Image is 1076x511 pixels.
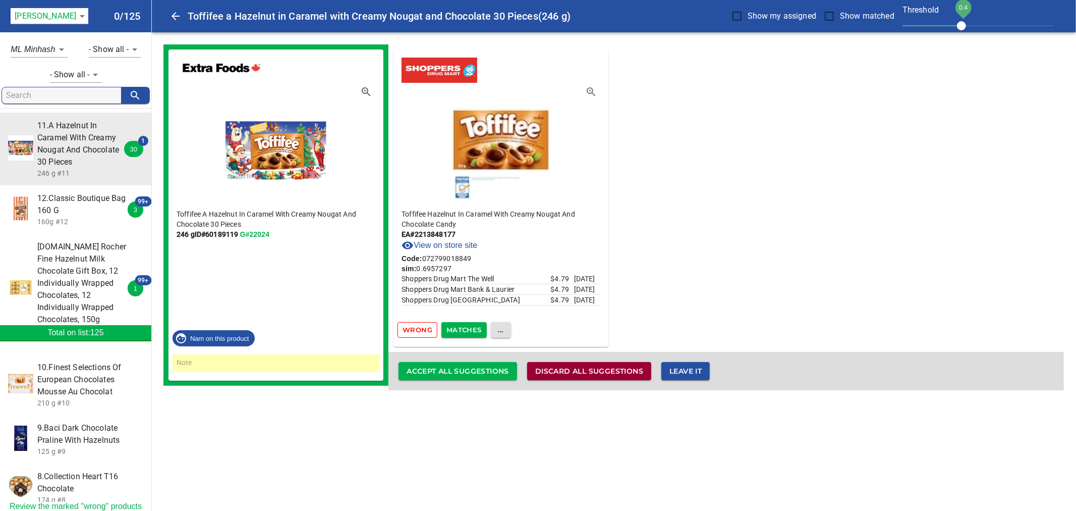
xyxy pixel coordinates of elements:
[37,398,143,408] p: 210 g #10
[128,285,143,292] span: 1
[37,120,127,168] span: 11.A Hazelnut In Caramel With Creamy Nougat And Chocolate 30 Pieces
[11,41,67,58] div: ML Minhash
[184,335,255,342] span: Nam on this product
[135,275,152,285] span: 99+
[163,4,188,28] button: Close
[399,362,517,381] button: Accept all suggestions
[407,365,509,378] span: Accept all suggestions
[6,87,121,104] input: search
[496,324,506,336] span: ...
[574,274,601,284] td: [DATE]
[535,365,643,378] span: Discard all suggestions
[37,217,127,227] p: 160g #12
[177,209,375,229] p: Toffifee A Hazelnut In Caramel With Creamy Nougat And Chocolate 30 Pieces
[37,192,127,217] span: 12.Classic Boutique Bag 160 G
[8,474,33,499] img: collection heart t16 chocolate
[402,265,416,273] strong: sim:
[402,254,422,263] b: Code:
[188,8,732,24] h6: Toffifee a Hazelnut in Caramel with Creamy Nougat and Chocolate 30 Pieces (246 g)
[8,135,33,161] img: a hazelnut in caramel with creamy nougat and chocolate 30 pieces
[902,4,1054,16] p: Threshold
[11,8,88,24] div: [PERSON_NAME]
[240,230,270,238] a: G#22024
[959,4,968,11] span: 0.4
[441,322,487,338] button: Matches
[8,275,33,300] img: ferrero rocher fine hazelnut milk chocolate gift box, 12 individually wrapped chocolates, 12 indi...
[37,168,127,178] p: 246 g #11
[403,324,432,336] span: Wrong
[450,95,551,201] img: hazelnut in caramel with creamy nougat and chocolate candy
[37,241,127,326] span: [DOMAIN_NAME] Rocher Fine Hazelnut Milk Chocolate Gift Box, 12 Individually Wrapped Chocolates, 1...
[8,426,33,451] img: baci dark chocolate praline with hazelnuts
[177,355,375,371] input: Note
[402,264,600,274] p: 0.6957297
[402,58,477,83] img: shoppersdrugmart.png
[574,284,601,295] td: [DATE]
[402,274,550,284] td: 486 Front Street West
[37,422,143,446] span: 9.Baci Dark Chocolate Praline With Hazelnuts
[138,136,148,146] span: 1
[8,196,33,221] img: classic boutique bag 160 g
[402,253,600,264] p: 072799018849
[225,95,326,201] img: a hazelnut in caramel with creamy nougat and chocolate 30 pieces
[402,209,600,229] p: Toffifee Hazelnut In Caramel With Creamy Nougat And Chocolate Candy
[748,10,816,22] span: Show my assigned
[669,365,702,378] span: Leave it
[550,295,574,305] td: $ 4.79
[121,87,149,104] button: search
[177,58,266,83] img: extra-foods.png
[661,362,710,381] button: Leave it
[50,67,102,83] div: - Show all -
[402,284,550,295] td: 174 BANK ST
[550,274,574,284] td: $ 4.79
[8,371,33,396] img: finest selections of european chocolates mousse au chocolat
[491,322,511,338] button: ...
[726,6,816,27] label: Show my assigned products only, uncheck to show all products
[10,502,142,511] a: Review the marked "wrong" products
[37,495,143,505] p: 174 g #8
[135,196,152,207] span: 99+
[398,322,437,338] button: Wrong
[11,45,55,54] em: ML Minhash
[446,324,482,336] span: Matches
[527,362,651,381] button: Discard all suggestions
[128,206,143,214] span: 3
[37,362,143,398] span: 10.Finest Selections Of European Chocolates Mousse Au Chocolat
[37,446,143,456] p: 125 g #9
[840,10,894,22] span: Show matched
[402,295,550,305] td: 150 MONTREAL RD.
[124,145,143,153] span: 30
[177,229,375,239] p: 246 g ID# 60189119
[89,41,141,58] div: - Show all -
[574,295,601,305] td: [DATE]
[37,471,143,495] span: 8.Collection Heart T16 Chocolate
[114,8,141,24] h6: 0/125
[402,229,600,239] p: EA # 2213848177
[402,239,477,251] a: View on store site
[550,284,574,295] td: $ 4.79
